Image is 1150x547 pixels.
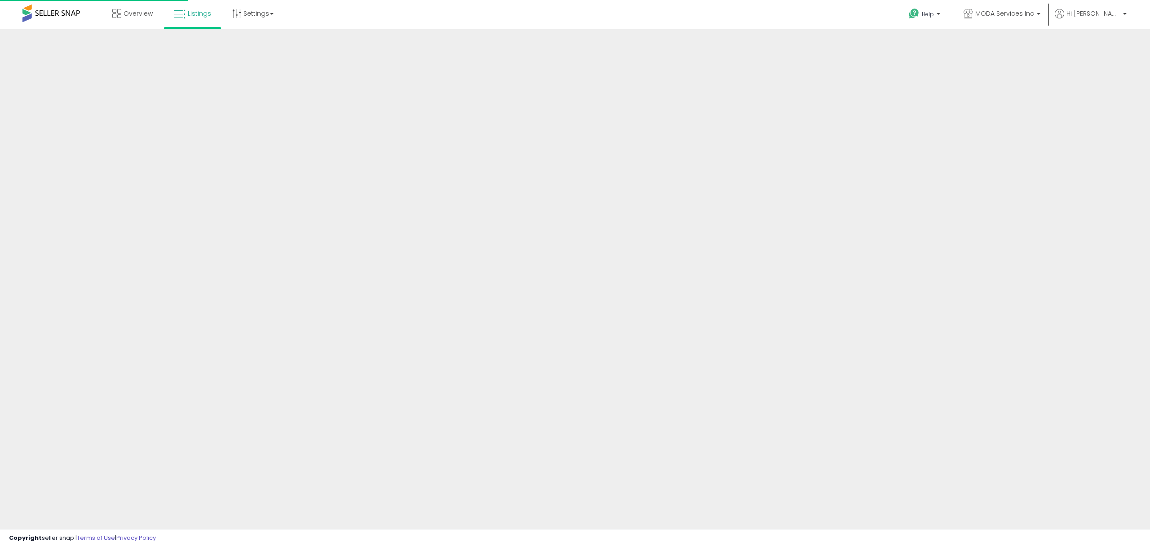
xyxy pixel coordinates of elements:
[1066,9,1120,18] span: Hi [PERSON_NAME]
[124,9,153,18] span: Overview
[1055,9,1127,29] a: Hi [PERSON_NAME]
[908,8,920,19] i: Get Help
[975,9,1034,18] span: MODA Services Inc
[902,1,949,29] a: Help
[922,10,934,18] span: Help
[188,9,211,18] span: Listings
